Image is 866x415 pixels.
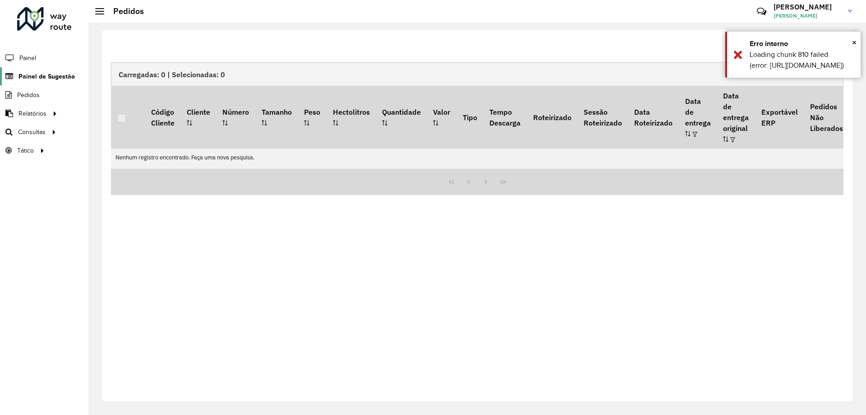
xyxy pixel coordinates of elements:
[577,86,628,148] th: Sessão Roteirizado
[18,72,75,81] span: Painel de Sugestão
[750,49,854,71] div: Loading chunk 810 failed. (error: [URL][DOMAIN_NAME])
[18,127,46,137] span: Consultas
[774,12,841,20] span: [PERSON_NAME]
[804,86,849,148] th: Pedidos Não Liberados
[717,86,755,148] th: Data de entrega original
[628,86,679,148] th: Data Roteirizado
[180,86,216,148] th: Cliente
[755,86,804,148] th: Exportável ERP
[255,86,298,148] th: Tamanho
[327,86,376,148] th: Hectolitros
[17,90,40,100] span: Pedidos
[427,86,456,148] th: Valor
[852,37,857,47] span: ×
[298,86,326,148] th: Peso
[750,38,854,49] div: Erro interno
[216,86,255,148] th: Número
[752,2,771,21] a: Contato Rápido
[679,86,717,148] th: Data de entrega
[17,146,34,155] span: Tático
[376,86,427,148] th: Quantidade
[18,109,46,118] span: Relatórios
[111,62,843,86] div: Carregadas: 0 | Selecionadas: 0
[456,86,483,148] th: Tipo
[852,36,857,49] button: Close
[774,3,841,11] h3: [PERSON_NAME]
[104,6,144,16] h2: Pedidos
[19,53,36,63] span: Painel
[145,86,180,148] th: Código Cliente
[483,86,526,148] th: Tempo Descarga
[527,86,577,148] th: Roteirizado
